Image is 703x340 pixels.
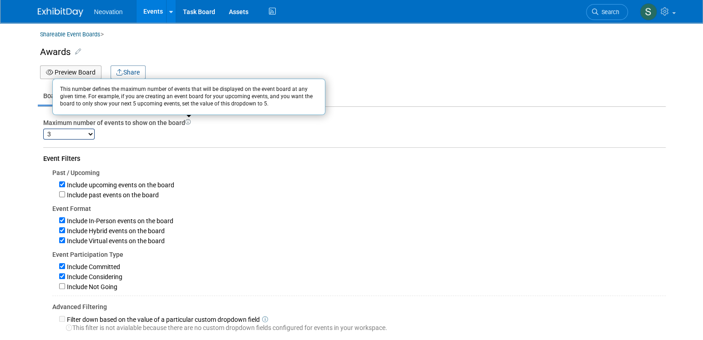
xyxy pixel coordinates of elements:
[52,204,666,213] div: Event Format
[94,8,123,15] span: Neovation
[52,168,666,177] div: Past / Upcoming
[40,65,101,79] button: Preview Board
[586,4,628,20] a: Search
[43,118,666,127] div: Maximum number of events to show on the board
[640,3,657,20] img: Susan Hurrell
[101,30,104,38] span: >
[52,250,666,259] div: Event Participation Type
[111,65,146,79] button: Share
[598,9,619,15] span: Search
[38,87,91,105] a: BoardSettings
[59,323,666,332] div: This filter is not avialable because there are no custom dropdown fields configured for events in...
[38,8,83,17] img: ExhibitDay
[65,283,117,290] label: Include Not Going
[43,154,666,164] div: Event Filters
[65,273,122,280] label: Include Considering
[65,237,165,245] label: Include Virtual events on the board
[43,92,61,100] span: Board
[65,181,174,189] label: Include upcoming events on the board
[65,263,120,270] label: Include Committed
[65,191,159,199] label: Include past events on the board
[65,217,173,225] label: Include In-Person events on the board
[65,227,165,235] label: Include Hybrid events on the board
[40,28,101,40] a: Shareable Event Boards
[52,79,325,115] div: This number defines the maximum number of events that will be displayed on the event board at any...
[65,316,260,323] label: Filter down based on the value of a particular custom dropdown field
[52,302,666,311] div: Advanced Filtering
[40,46,71,57] span: Awards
